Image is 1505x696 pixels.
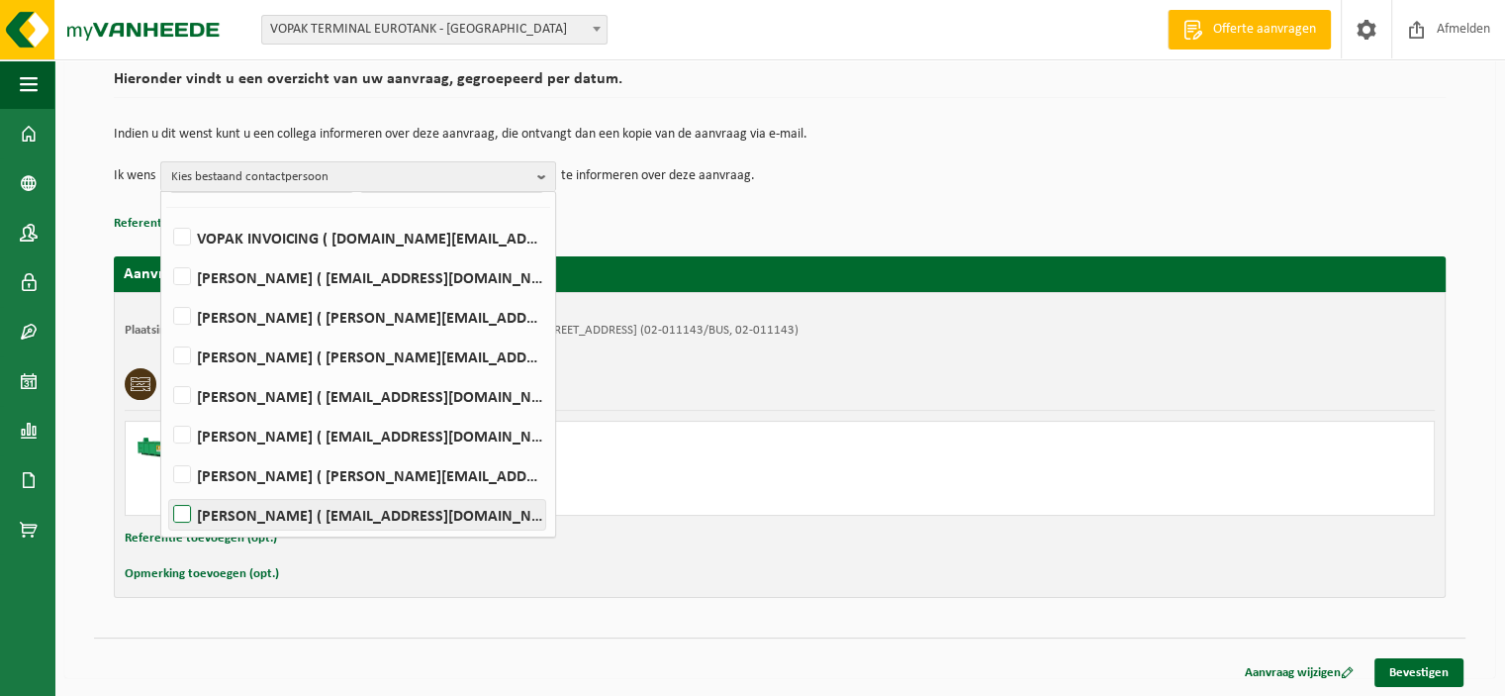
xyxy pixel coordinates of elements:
[262,16,607,44] span: VOPAK TERMINAL EUROTANK - ANTWERPEN
[124,266,272,282] strong: Aanvraag voor [DATE]
[125,526,277,551] button: Referentie toevoegen (opt.)
[125,561,279,587] button: Opmerking toevoegen (opt.)
[169,421,545,450] label: [PERSON_NAME] ( [EMAIL_ADDRESS][DOMAIN_NAME] )
[169,262,545,292] label: [PERSON_NAME] ( [EMAIL_ADDRESS][DOMAIN_NAME] )
[1168,10,1331,50] a: Offerte aanvragen
[125,324,211,337] strong: Plaatsingsadres:
[114,128,1446,142] p: Indien u dit wenst kunt u een collega informeren over deze aanvraag, die ontvangt dan een kopie v...
[136,432,195,461] img: HK-XC-15-GN-00.png
[169,500,545,530] label: [PERSON_NAME] ( [EMAIL_ADDRESS][DOMAIN_NAME] )
[114,161,155,191] p: Ik wens
[561,161,755,191] p: te informeren over deze aanvraag.
[169,381,545,411] label: [PERSON_NAME] ( [EMAIL_ADDRESS][DOMAIN_NAME] )
[169,302,545,332] label: [PERSON_NAME] ( [PERSON_NAME][EMAIL_ADDRESS][DOMAIN_NAME] )
[1230,658,1368,687] a: Aanvraag wijzigen
[1374,658,1463,687] a: Bevestigen
[160,161,556,191] button: Kies bestaand contactpersoon
[114,211,266,237] button: Referentie toevoegen (opt.)
[169,342,545,371] label: [PERSON_NAME] ( [PERSON_NAME][EMAIL_ADDRESS][DOMAIN_NAME] )
[261,15,608,45] span: VOPAK TERMINAL EUROTANK - ANTWERPEN
[169,223,545,252] label: VOPAK INVOICING ( [DOMAIN_NAME][EMAIL_ADDRESS][DOMAIN_NAME] )
[114,71,1446,98] h2: Hieronder vindt u een overzicht van uw aanvraag, gegroepeerd per datum.
[1208,20,1321,40] span: Offerte aanvragen
[171,162,529,192] span: Kies bestaand contactpersoon
[169,460,545,490] label: [PERSON_NAME] ( [PERSON_NAME][EMAIL_ADDRESS][DOMAIN_NAME] )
